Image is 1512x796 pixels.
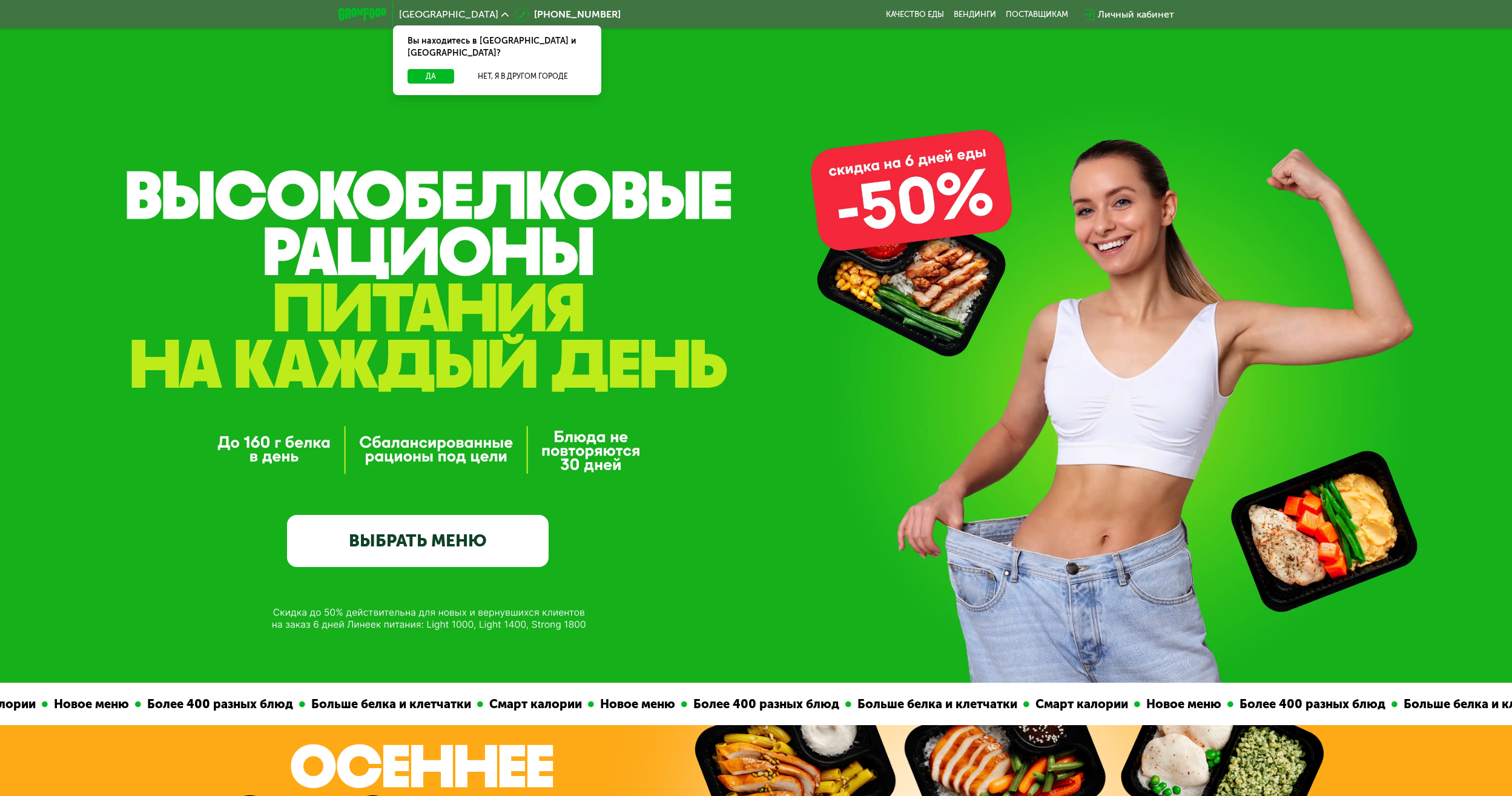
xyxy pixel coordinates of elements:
a: ВЫБРАТЬ МЕНЮ [287,515,549,568]
button: Да [408,69,454,84]
div: Более 400 разных блюд [684,695,842,714]
a: Качество еды [886,10,944,19]
div: Новое меню [591,695,678,714]
div: Личный кабинет [1098,7,1174,22]
a: Вендинги [954,10,996,19]
div: Новое меню [1137,695,1224,714]
div: Более 400 разных блюд [1230,695,1388,714]
div: Смарт калории [1026,695,1131,714]
div: поставщикам [1006,10,1068,19]
div: Больше белка и клетчатки [302,695,474,714]
a: [PHONE_NUMBER] [515,7,621,22]
button: Нет, я в другом городе [459,69,587,84]
div: Новое меню [45,695,132,714]
div: Больше белка и клетчатки [848,695,1020,714]
div: Вы находитесь в [GEOGRAPHIC_DATA] и [GEOGRAPHIC_DATA]? [393,25,601,69]
span: [GEOGRAPHIC_DATA] [399,10,498,19]
div: Смарт калории [480,695,585,714]
div: Более 400 разных блюд [138,695,296,714]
